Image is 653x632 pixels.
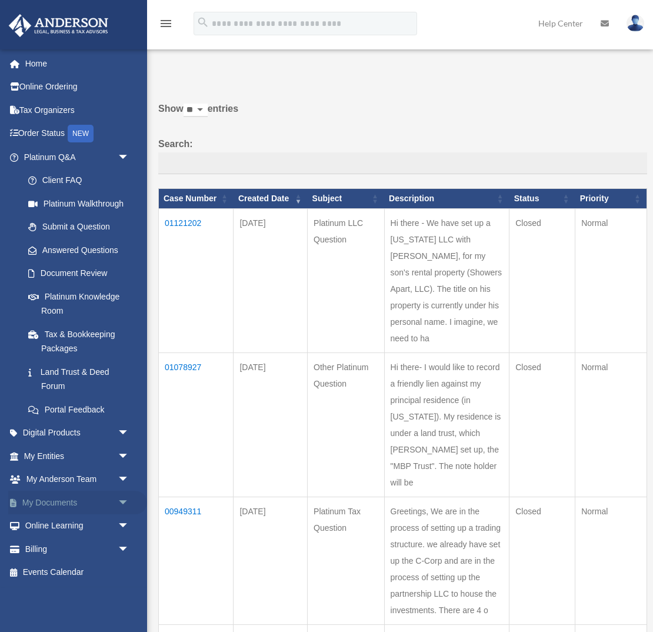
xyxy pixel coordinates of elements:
td: Closed [509,497,575,625]
td: [DATE] [234,209,308,353]
a: Document Review [16,262,141,285]
td: [DATE] [234,497,308,625]
th: Status: activate to sort column ascending [509,189,575,209]
label: Show entries [158,101,647,129]
img: User Pic [627,15,644,32]
a: Portal Feedback [16,398,141,421]
th: Description: activate to sort column ascending [384,189,509,209]
td: Normal [575,209,647,353]
td: Closed [509,353,575,497]
i: search [196,16,209,29]
td: Platinum Tax Question [308,497,384,625]
a: Home [8,52,147,75]
span: arrow_drop_down [118,444,141,468]
a: Events Calendar [8,561,147,584]
td: 00949311 [159,497,234,625]
a: Client FAQ [16,169,141,192]
td: Closed [509,209,575,353]
i: menu [159,16,173,31]
label: Search: [158,136,647,175]
a: Platinum Walkthrough [16,192,141,215]
span: arrow_drop_down [118,145,141,169]
td: Other Platinum Question [308,353,384,497]
th: Created Date: activate to sort column ascending [234,189,308,209]
span: arrow_drop_down [118,421,141,445]
img: Anderson Advisors Platinum Portal [5,14,112,37]
a: Digital Productsarrow_drop_down [8,421,147,445]
select: Showentries [184,104,208,117]
a: Land Trust & Deed Forum [16,360,141,398]
td: Platinum LLC Question [308,209,384,353]
td: Hi there- I would like to record a friendly lien against my principal residence (in [US_STATE]). ... [384,353,509,497]
span: arrow_drop_down [118,537,141,561]
td: Normal [575,353,647,497]
th: Priority: activate to sort column ascending [575,189,647,209]
div: NEW [68,125,94,142]
a: Online Ordering [8,75,147,99]
td: Normal [575,497,647,625]
td: Greetings, We are in the process of setting up a trading structure. we already have set up the C-... [384,497,509,625]
a: Tax & Bookkeeping Packages [16,322,141,360]
td: [DATE] [234,353,308,497]
a: My Anderson Teamarrow_drop_down [8,468,147,491]
span: arrow_drop_down [118,514,141,538]
td: 01078927 [159,353,234,497]
a: My Documentsarrow_drop_down [8,491,147,514]
th: Case Number: activate to sort column ascending [159,189,234,209]
a: My Entitiesarrow_drop_down [8,444,147,468]
a: Order StatusNEW [8,122,147,146]
input: Search: [158,152,647,175]
a: Platinum Knowledge Room [16,285,141,322]
span: arrow_drop_down [118,491,141,515]
td: 01121202 [159,209,234,353]
a: Platinum Q&Aarrow_drop_down [8,145,141,169]
td: Hi there - We have set up a [US_STATE] LLC with [PERSON_NAME], for my son's rental property (Show... [384,209,509,353]
a: Answered Questions [16,238,135,262]
a: Online Learningarrow_drop_down [8,514,147,538]
a: Submit a Question [16,215,141,239]
a: Billingarrow_drop_down [8,537,147,561]
th: Subject: activate to sort column ascending [308,189,384,209]
a: menu [159,21,173,31]
a: Tax Organizers [8,98,147,122]
span: arrow_drop_down [118,468,141,492]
